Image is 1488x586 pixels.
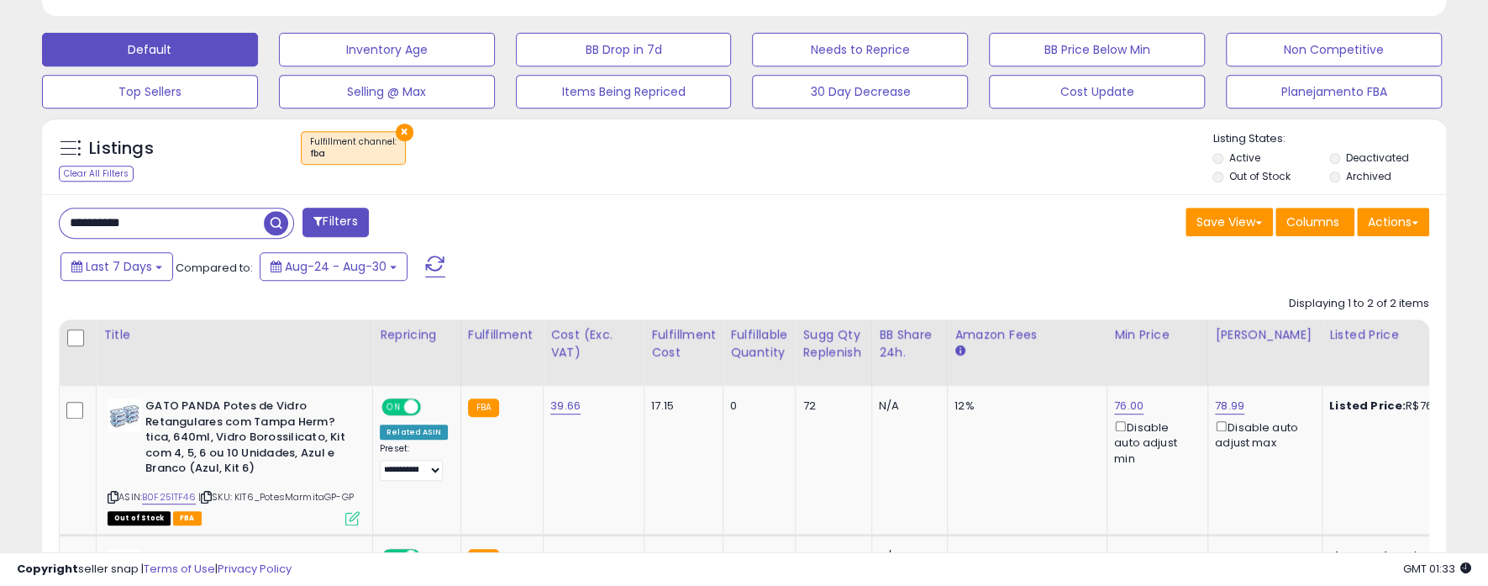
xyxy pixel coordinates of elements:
[1186,208,1273,236] button: Save View
[1226,75,1442,108] button: Planejamento FBA
[145,399,350,481] b: GATO PANDA Potes de Vidro Retangulares com Tampa Herm?tica, 640ml, Vidro Borossilicato, Kit com 4...
[516,33,732,66] button: BB Drop in 7d
[396,124,413,141] button: ×
[1329,326,1475,344] div: Listed Price
[1329,398,1406,414] b: Listed Price:
[468,399,499,417] small: FBA
[279,75,495,108] button: Selling @ Max
[103,326,365,344] div: Title
[651,326,716,362] div: Fulfillment Cost
[60,252,173,281] button: Last 7 Days
[516,75,732,108] button: Items Being Repriced
[380,425,448,440] div: Related ASIN
[1114,418,1195,467] div: Disable auto adjust min
[380,443,448,481] div: Preset:
[1275,208,1354,236] button: Columns
[752,75,968,108] button: 30 Day Decrease
[550,326,637,362] div: Cost (Exc. VAT)
[198,490,354,504] span: | SKU: KIT6_PotesMarmitaGP-GP
[176,260,253,276] span: Compared to:
[310,148,397,160] div: fba
[59,166,134,182] div: Clear All Filters
[383,400,404,414] span: ON
[142,490,196,504] a: B0F251TF46
[1286,214,1339,230] span: Columns
[17,561,78,577] strong: Copyright
[260,252,407,281] button: Aug-24 - Aug-30
[802,399,859,414] div: 72
[1215,418,1309,451] div: Disable auto adjust max
[108,511,171,525] span: All listings that are currently out of stock and unavailable for purchase on Amazon
[1346,169,1391,183] label: Archived
[651,399,710,414] div: 17.15
[1229,169,1291,183] label: Out of Stock
[144,561,215,577] a: Terms of Use
[108,399,360,523] div: ASIN:
[1114,326,1201,344] div: Min Price
[310,135,397,161] span: Fulfillment channel :
[1215,398,1244,414] a: 78.99
[989,75,1205,108] button: Cost Update
[730,326,788,362] div: Fulfillable Quantity
[89,137,154,161] h5: Listings
[218,561,292,577] a: Privacy Policy
[752,33,968,66] button: Needs to Reprice
[173,511,202,525] span: FBA
[285,258,386,275] span: Aug-24 - Aug-30
[1114,398,1144,414] a: 76.00
[1226,33,1442,66] button: Non Competitive
[1212,131,1446,147] p: Listing States:
[879,326,940,362] div: BB Share 24h.
[1289,296,1429,312] div: Displaying 1 to 2 of 2 items
[418,400,445,414] span: OFF
[1215,326,1315,344] div: [PERSON_NAME]
[17,562,292,578] div: seller snap | |
[796,319,872,386] th: Please note that this number is a calculation based on your required days of coverage and your ve...
[279,33,495,66] button: Inventory Age
[802,326,865,362] div: Sugg Qty Replenish
[380,326,454,344] div: Repricing
[468,326,536,344] div: Fulfillment
[42,75,258,108] button: Top Sellers
[1403,561,1471,577] span: 2025-09-7 01:33 GMT
[302,208,368,237] button: Filters
[1346,150,1409,165] label: Deactivated
[108,399,141,432] img: 41H9ofmxmYL._SL40_.jpg
[1357,208,1429,236] button: Actions
[954,399,1094,414] div: 12%
[86,258,152,275] span: Last 7 Days
[1329,399,1469,414] div: R$76.00
[879,399,934,414] div: N/A
[954,326,1100,344] div: Amazon Fees
[550,398,581,414] a: 39.66
[730,399,782,414] div: 0
[1229,150,1260,165] label: Active
[989,33,1205,66] button: BB Price Below Min
[42,33,258,66] button: Default
[954,344,965,359] small: Amazon Fees.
